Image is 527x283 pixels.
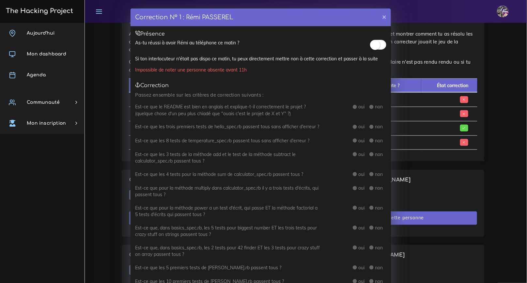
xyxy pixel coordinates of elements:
label: non [375,123,383,130]
div: Impossible de noter une personne absente avant 11h [135,67,386,73]
h4: Correction N° 1 : Rémi PASSEREL [135,13,233,22]
label: oui [359,123,365,130]
p: Passez ensemble sur les critères de correction suivants : [135,91,386,99]
label: oui [359,225,365,231]
label: non [375,103,383,110]
label: oui [359,137,365,144]
label: Est-ce que le README est bien en anglais et explique-t-il correctement le projet ? (quelque chose... [135,103,321,117]
label: oui [359,171,365,178]
label: Est-ce que les 4 tests pour la méthode sum de calculator_spec.rb passent tous ? [135,171,303,178]
label: Est-ce que les trois premiers tests de hello_spec.rb passent tous sans afficher d'erreur ? [135,123,319,130]
label: oui [359,103,365,110]
h5: Présence [135,31,386,37]
label: Est-ce que les 8 tests de temperature_spec.rb passent tous sans afficher d'erreur ? [135,137,309,144]
label: oui [359,185,365,191]
label: oui [359,264,365,271]
h5: Correction [135,83,386,89]
label: Est-ce que les 5 premiers tests de [PERSON_NAME].rb passent tous ? [135,264,281,271]
label: non [375,171,383,178]
div: Si ton interlocuteur n'était pas dispo ce matin, tu peux directement mettre non à cette correctio... [135,55,386,62]
label: non [375,264,383,271]
label: As-tu réussi à avoir Rémi au téléphone ce matin ? [135,39,239,46]
label: oui [359,205,365,211]
label: non [375,137,383,144]
label: Est-ce que pour la méthode multiply dans calculator_spec.rb il y a trois tests d'écrits, qui pass... [135,185,321,198]
label: non [375,205,383,211]
label: non [375,151,383,158]
button: × [378,8,391,24]
label: Est-ce que, dans basics_spec.rb, les 5 tests pour biggest number ET les trois tests pour crazy st... [135,225,321,238]
label: non [375,225,383,231]
label: Est-ce que, dans basics_spec.rb, les 2 tests pour 42 finder ET les 3 tests pour crazy stuff on ar... [135,244,321,258]
label: non [375,244,383,251]
label: Est-ce que pour la méthode power a un test d'écrit, qui passe ET la méthode factorial a 5 tests d... [135,205,321,218]
label: Est-ce que les 3 tests de la méthode add et le test de la méthode subtract le calculator_spec.rb ... [135,151,321,165]
label: oui [359,244,365,251]
label: non [375,185,383,191]
label: oui [359,151,365,158]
